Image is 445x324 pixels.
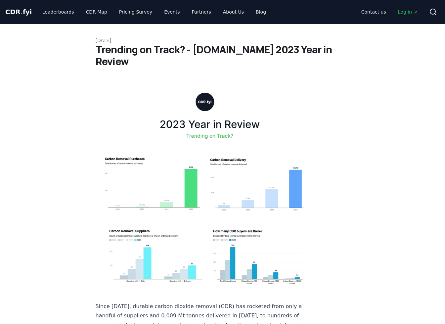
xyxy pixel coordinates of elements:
h1: Trending on Track? - [DOMAIN_NAME] 2023 Year in Review [96,44,350,68]
a: Contact us [356,6,391,18]
a: CDR Map [81,6,112,18]
span: . [21,8,23,16]
a: Events [159,6,185,18]
span: CDR fyi [5,8,32,16]
span: Log in [398,9,419,15]
a: CDR.fyi [5,7,32,17]
a: Partners [187,6,216,18]
nav: Main [356,6,424,18]
a: Leaderboards [37,6,79,18]
a: Pricing Survey [114,6,157,18]
a: Blog [250,6,271,18]
nav: Main [37,6,271,18]
img: blog post image [96,83,315,291]
p: [DATE] [96,37,350,44]
a: About Us [218,6,249,18]
a: Log in [393,6,424,18]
